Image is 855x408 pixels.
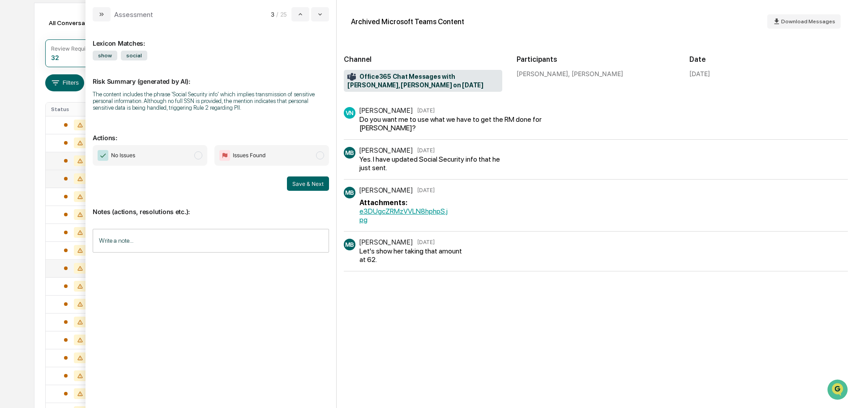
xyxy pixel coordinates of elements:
[65,114,72,121] div: 🗄️
[98,150,108,161] img: Checkmark
[74,113,111,122] span: Attestations
[18,113,58,122] span: Preclearance
[23,41,148,50] input: Clear
[359,207,448,224] a: e3DUgcZRMzVVLN8hphpS.jpg
[111,151,135,160] span: No Issues
[417,147,435,154] time: Monday, August 18, 2025 at 12:49:45 PM
[351,17,464,26] div: Archived Microsoft Teams Content
[9,131,16,138] div: 🔎
[61,109,115,125] a: 🗄️Attestations
[344,187,355,198] div: MB
[781,18,835,25] span: Download Messages
[18,130,56,139] span: Data Lookup
[344,239,355,250] div: MB
[233,151,265,160] span: Issues Found
[9,114,16,121] div: 🖐️
[93,29,329,47] div: Lexicon Matches:
[287,176,329,191] button: Save & Next
[5,109,61,125] a: 🖐️Preclearance
[359,106,413,115] div: [PERSON_NAME]
[121,51,147,60] span: social
[51,45,94,52] div: Review Required
[359,247,469,264] div: Let's show her taking that amount at 62.
[9,69,25,85] img: 1746055101610-c473b297-6a78-478c-a979-82029cc54cd1
[93,67,329,85] p: Risk Summary (generated by AI):
[9,19,163,33] p: How can we help?
[359,238,413,246] div: [PERSON_NAME]
[359,115,564,132] div: Do you want me to use what we have to get the RM done for [PERSON_NAME]?
[689,70,710,77] div: [DATE]
[45,74,84,91] button: Filters
[344,147,355,159] div: MB
[826,378,851,403] iframe: Open customer support
[359,198,449,207] div: Attachments:
[359,146,413,155] div: [PERSON_NAME]
[51,54,59,61] div: 32
[517,70,675,77] div: [PERSON_NAME], [PERSON_NAME]
[767,14,841,29] button: Download Messages
[46,103,104,116] th: Status
[417,187,435,193] time: Monday, August 18, 2025 at 12:50:20 PM
[689,55,848,64] h2: Date
[417,107,435,114] time: Monday, August 18, 2025 at 12:48:59 PM
[30,69,147,77] div: Start new chat
[271,11,274,18] span: 3
[517,55,675,64] h2: Participants
[152,71,163,82] button: Start new chat
[347,73,499,90] span: Office365 Chat Messages with [PERSON_NAME], [PERSON_NAME] on [DATE]
[344,107,355,119] div: VN
[5,126,60,142] a: 🔎Data Lookup
[359,155,508,172] div: Yes. I have updated Social Security info that he just sent.
[93,51,117,60] span: show
[63,151,108,159] a: Powered byPylon
[219,150,230,161] img: Flag
[93,123,329,142] p: Actions:
[114,10,153,19] div: Assessment
[93,197,329,215] p: Notes (actions, resolutions etc.):
[93,91,329,111] div: The content includes the phrase 'Social Security info' which implies transmission of sensitive pe...
[417,239,435,245] time: Monday, August 18, 2025 at 12:51:01 PM
[276,11,290,18] span: / 25
[30,77,113,85] div: We're available if you need us!
[45,16,113,30] div: All Conversations
[89,152,108,159] span: Pylon
[359,186,413,194] div: [PERSON_NAME]
[344,55,502,64] h2: Channel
